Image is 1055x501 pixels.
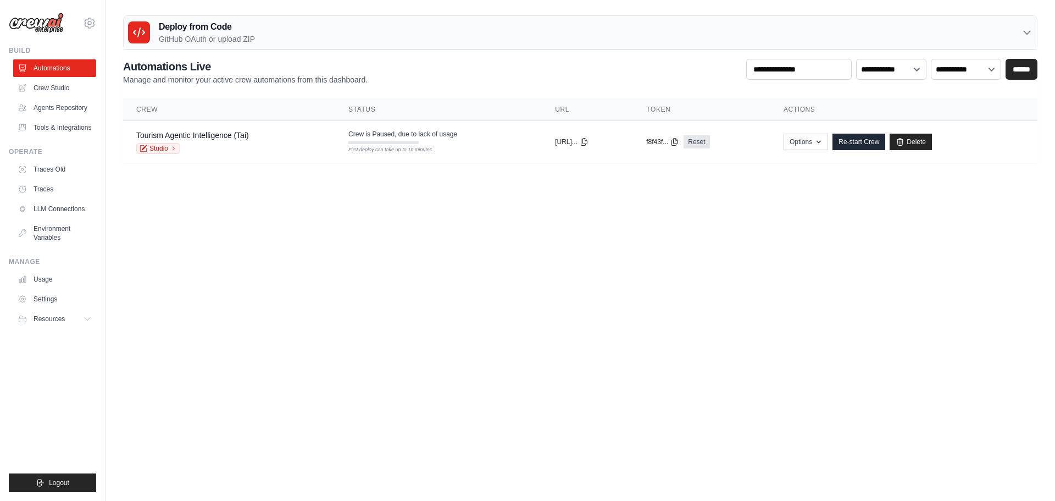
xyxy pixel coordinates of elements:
th: Token [633,98,770,121]
div: Build [9,46,96,55]
span: Logout [49,478,69,487]
a: Reset [684,135,709,148]
h3: Deploy from Code [159,20,255,34]
a: Studio [136,143,180,154]
button: Resources [13,310,96,328]
a: Crew Studio [13,79,96,97]
p: Manage and monitor your active crew automations from this dashboard. [123,74,368,85]
a: Settings [13,290,96,308]
th: URL [542,98,633,121]
a: Automations [13,59,96,77]
span: Resources [34,315,65,323]
a: Traces [13,180,96,198]
a: Environment Variables [13,220,96,246]
a: Tourism Agentic Intelligence (Tai) [136,131,249,140]
p: GitHub OAuth or upload ZIP [159,34,255,45]
div: First deploy can take up to 10 minutes [348,146,419,154]
a: Delete [890,134,932,150]
a: Usage [13,271,96,288]
th: Actions [770,98,1037,121]
a: Tools & Integrations [13,119,96,136]
button: Options [784,134,828,150]
div: Manage [9,257,96,266]
button: Logout [9,474,96,492]
button: f8f43f... [646,137,679,146]
a: LLM Connections [13,200,96,218]
h2: Automations Live [123,59,368,74]
a: Agents Repository [13,99,96,117]
span: Crew is Paused, due to lack of usage [348,130,457,139]
th: Crew [123,98,335,121]
img: Logo [9,13,64,34]
div: Operate [9,147,96,156]
th: Status [335,98,542,121]
a: Traces Old [13,161,96,178]
a: Re-start Crew [832,134,885,150]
